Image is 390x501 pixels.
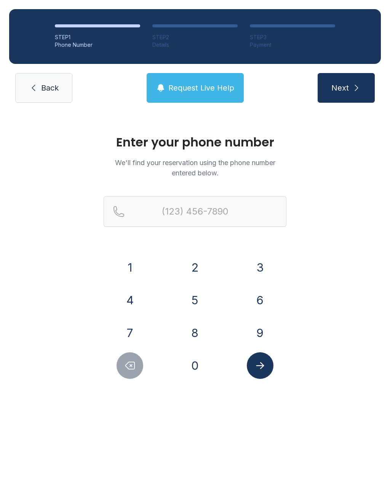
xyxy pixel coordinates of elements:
[55,41,140,49] div: Phone Number
[250,41,335,49] div: Payment
[182,287,208,313] button: 5
[41,83,59,93] span: Back
[55,33,140,41] div: STEP 1
[182,320,208,346] button: 8
[104,136,286,148] h1: Enter your phone number
[117,287,143,313] button: 4
[247,352,273,379] button: Submit lookup form
[104,196,286,227] input: Reservation phone number
[247,287,273,313] button: 6
[104,157,286,178] p: We'll find your reservation using the phone number entered below.
[117,352,143,379] button: Delete number
[152,41,238,49] div: Details
[168,83,234,93] span: Request Live Help
[247,254,273,281] button: 3
[182,352,208,379] button: 0
[152,33,238,41] div: STEP 2
[182,254,208,281] button: 2
[331,83,349,93] span: Next
[247,320,273,346] button: 9
[117,254,143,281] button: 1
[250,33,335,41] div: STEP 3
[117,320,143,346] button: 7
